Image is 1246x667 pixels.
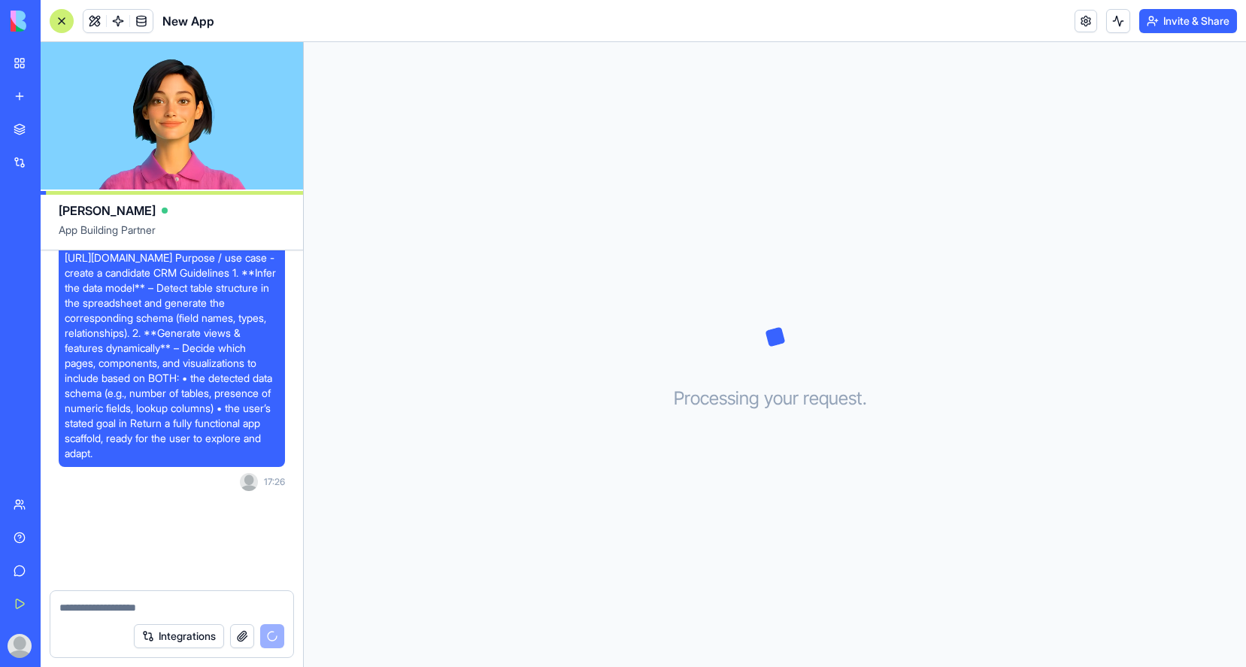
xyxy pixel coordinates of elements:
[862,387,867,411] span: .
[134,624,224,648] button: Integrations
[264,476,285,488] span: 17:26
[11,11,104,32] img: logo
[59,202,156,220] span: [PERSON_NAME]
[59,223,285,250] span: App Building Partner
[240,473,258,491] img: ACg8ocKU7AB71AEBmIEsRc_flxYuf-5EpusP73hHC5hG4Y4jUZsmiluR=s96-c
[162,12,214,30] span: New App
[1139,9,1237,33] button: Invite & Share
[674,387,876,411] h3: Processing your request
[214,554,515,659] iframe: Intercom notifications message
[65,220,279,461] span: Create an app on top of the uploaded spreadsheet. Data source - Spreadsheet file: [URL][DOMAIN_NA...
[8,634,32,658] img: ACg8ocKU7AB71AEBmIEsRc_flxYuf-5EpusP73hHC5hG4Y4jUZsmiluR=s96-c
